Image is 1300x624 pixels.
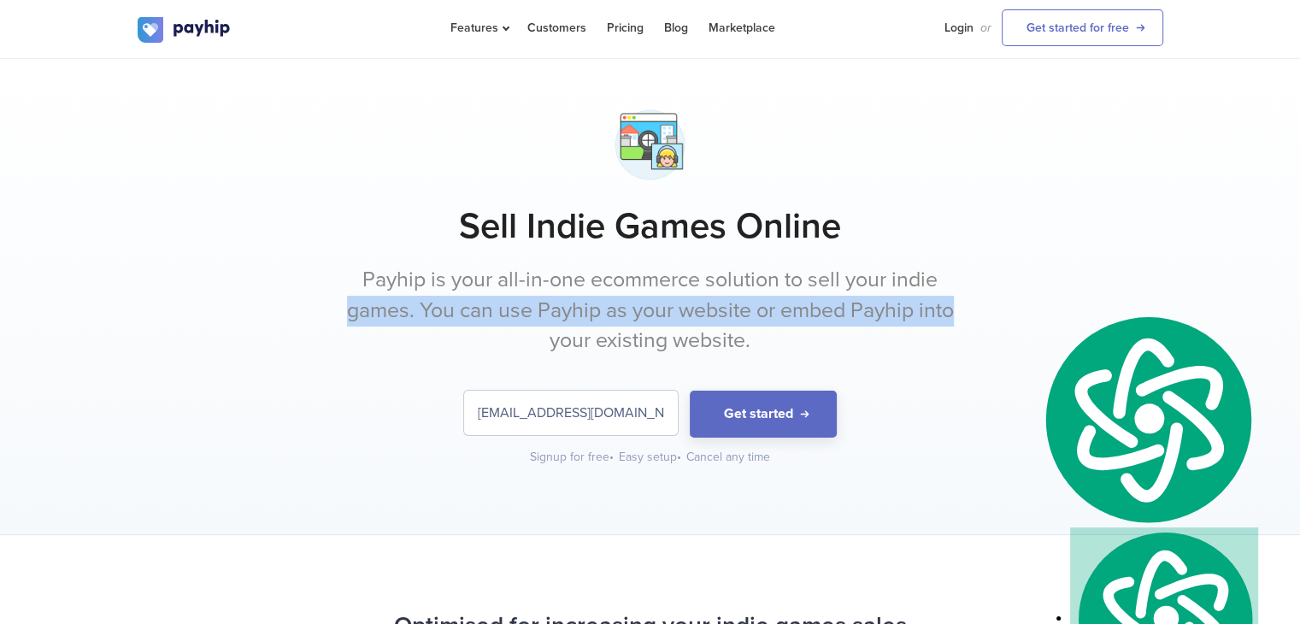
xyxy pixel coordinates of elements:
[530,449,615,466] div: Signup for free
[609,450,614,464] span: •
[1002,9,1163,46] a: Get started for free
[330,265,971,356] p: Payhip is your all-in-one ecommerce solution to sell your indie games. You can use Payhip as your...
[690,391,837,438] button: Get started
[1036,311,1258,527] img: logo.svg
[138,205,1163,248] h1: Sell Indie Games Online
[138,17,232,43] img: logo.svg
[619,449,683,466] div: Easy setup
[677,450,681,464] span: •
[450,21,507,35] span: Features
[607,102,693,188] img: streaming-games-4-fmbkkl2j6cox700d975nq.png
[464,391,678,435] input: Enter your email address
[686,449,770,466] div: Cancel any time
